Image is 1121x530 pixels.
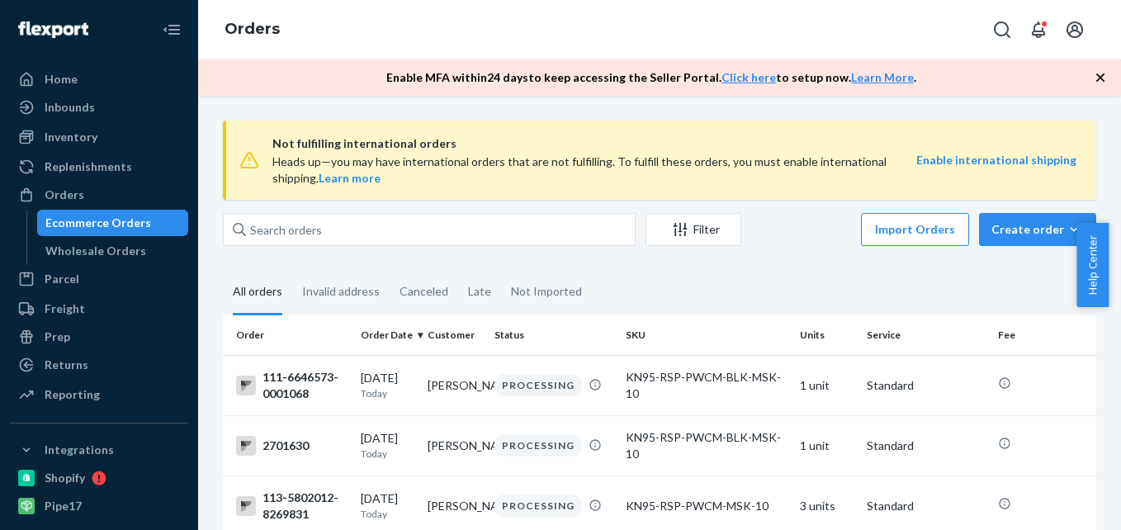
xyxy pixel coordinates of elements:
[619,315,794,355] th: SKU
[361,447,414,461] p: Today
[18,21,88,38] img: Flexport logo
[10,324,188,350] a: Prep
[867,498,985,514] p: Standard
[45,470,85,486] div: Shopify
[37,210,189,236] a: Ecommerce Orders
[494,495,582,517] div: PROCESSING
[233,270,282,315] div: All orders
[236,369,348,402] div: 111-6646573-0001068
[916,153,1076,167] a: Enable international shipping
[860,315,991,355] th: Service
[991,221,1084,238] div: Create order
[45,187,84,203] div: Orders
[721,70,776,84] a: Click here
[626,498,788,514] div: KN95-RSP-PWCM-MSK-10
[386,69,916,86] p: Enable MFA within 24 days to keep accessing the Seller Portal. to setup now. .
[302,270,380,313] div: Invalid address
[319,171,381,185] a: Learn more
[861,213,969,246] button: Import Orders
[45,386,100,403] div: Reporting
[793,315,860,355] th: Units
[45,159,132,175] div: Replenishments
[421,355,488,415] td: [PERSON_NAME]
[421,415,488,476] td: [PERSON_NAME]
[991,315,1096,355] th: Fee
[361,386,414,400] p: Today
[468,270,491,313] div: Late
[10,352,188,378] a: Returns
[10,66,188,92] a: Home
[361,370,414,400] div: [DATE]
[626,429,788,462] div: KN95-RSP-PWCM-BLK-MSK-10
[45,329,70,345] div: Prep
[223,315,354,355] th: Order
[361,507,414,521] p: Today
[1076,223,1109,307] button: Help Center
[979,213,1096,246] button: Create order
[37,238,189,264] a: Wholesale Orders
[155,13,188,46] button: Close Navigation
[223,213,636,246] input: Search orders
[10,124,188,150] a: Inventory
[10,296,188,322] a: Freight
[793,355,860,415] td: 1 unit
[45,271,79,287] div: Parcel
[488,315,619,355] th: Status
[646,213,741,246] button: Filter
[45,129,97,145] div: Inventory
[494,434,582,457] div: PROCESSING
[10,437,188,463] button: Integrations
[867,377,985,394] p: Standard
[361,490,414,521] div: [DATE]
[45,71,78,88] div: Home
[10,182,188,208] a: Orders
[354,315,421,355] th: Order Date
[793,415,860,476] td: 1 unit
[626,369,788,402] div: KN95-RSP-PWCM-BLK-MSK-10
[1022,13,1055,46] button: Open notifications
[211,6,293,54] ol: breadcrumbs
[272,134,916,154] span: Not fulfilling international orders
[400,270,448,313] div: Canceled
[10,154,188,180] a: Replenishments
[45,300,85,317] div: Freight
[10,465,188,491] a: Shopify
[851,70,914,84] a: Learn More
[361,430,414,461] div: [DATE]
[45,243,146,259] div: Wholesale Orders
[45,99,95,116] div: Inbounds
[986,13,1019,46] button: Open Search Box
[45,498,82,514] div: Pipe17
[10,94,188,121] a: Inbounds
[45,215,151,231] div: Ecommerce Orders
[428,328,481,342] div: Customer
[45,357,88,373] div: Returns
[225,20,280,38] a: Orders
[10,381,188,408] a: Reporting
[511,270,582,313] div: Not Imported
[867,438,985,454] p: Standard
[10,266,188,292] a: Parcel
[10,493,188,519] a: Pipe17
[1058,13,1091,46] button: Open account menu
[272,154,887,185] span: Heads up—you may have international orders that are not fulfilling. To fulfill these orders, you ...
[494,374,582,396] div: PROCESSING
[646,221,740,238] div: Filter
[236,436,348,456] div: 2701630
[236,490,348,523] div: 113-5802012-8269831
[45,442,114,458] div: Integrations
